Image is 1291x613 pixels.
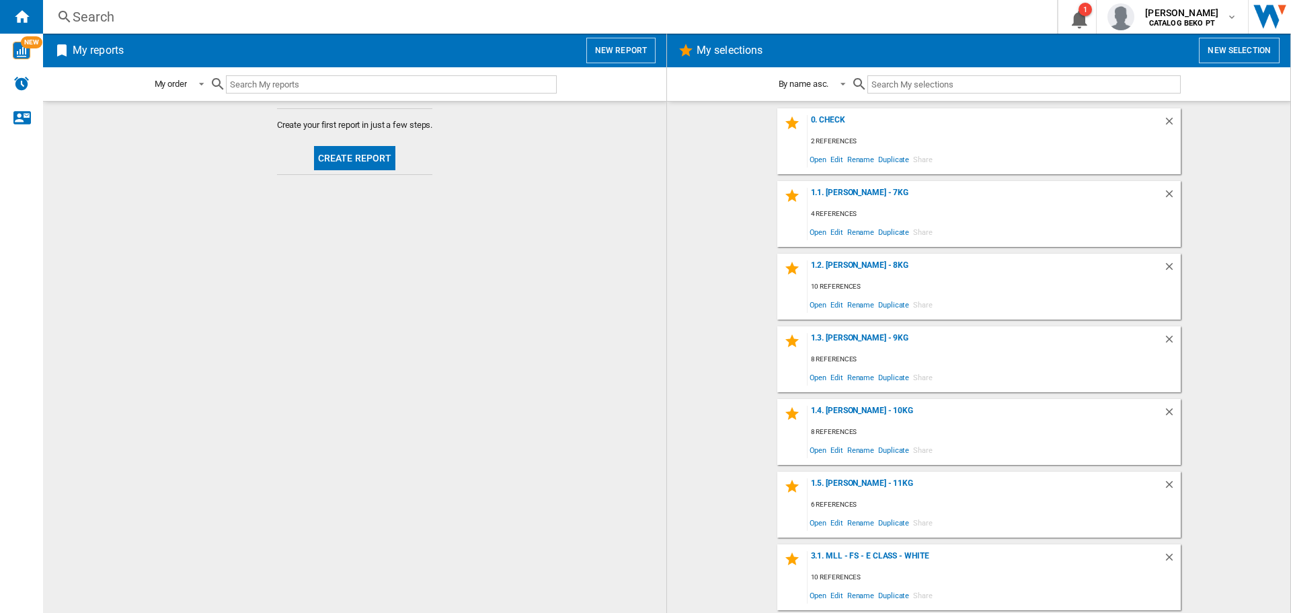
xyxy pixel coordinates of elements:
div: 1 [1079,3,1092,16]
img: alerts-logo.svg [13,75,30,92]
img: wise-card.svg [13,42,30,59]
div: Search [73,7,1022,26]
span: NEW [21,36,42,48]
img: profile.jpg [1107,3,1134,30]
b: CATALOG BEKO PT [1149,19,1215,28]
span: [PERSON_NAME] [1145,6,1218,20]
